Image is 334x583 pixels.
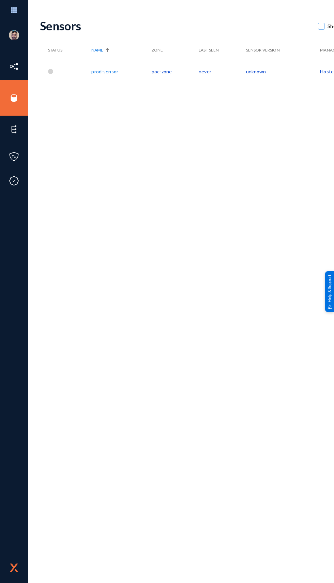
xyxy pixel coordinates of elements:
[91,69,118,74] a: prod-sensor
[328,304,332,309] img: help_support.svg
[325,271,334,312] div: Help & Support
[9,124,19,134] img: icon-elements.svg
[4,3,24,17] img: app launcher
[9,61,19,72] img: icon-inventory.svg
[9,176,19,186] img: icon-compliance.svg
[91,47,148,53] div: Name
[9,93,19,103] img: icon-sources.svg
[91,47,103,53] span: Name
[246,40,320,61] th: Sensor Version
[152,61,199,82] td: poc-zone
[40,19,311,33] div: Sensors
[246,61,320,82] td: unknown
[199,61,246,82] td: never
[9,151,19,162] img: icon-policies.svg
[199,40,246,61] th: Last Seen
[152,40,199,61] th: Zone
[40,40,91,61] th: Status
[9,30,19,40] img: ACg8ocK1ZkZ6gbMmCU1AeqPIsBvrTWeY1xNXvgxNjkUXxjcqAiPEIvU=s96-c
